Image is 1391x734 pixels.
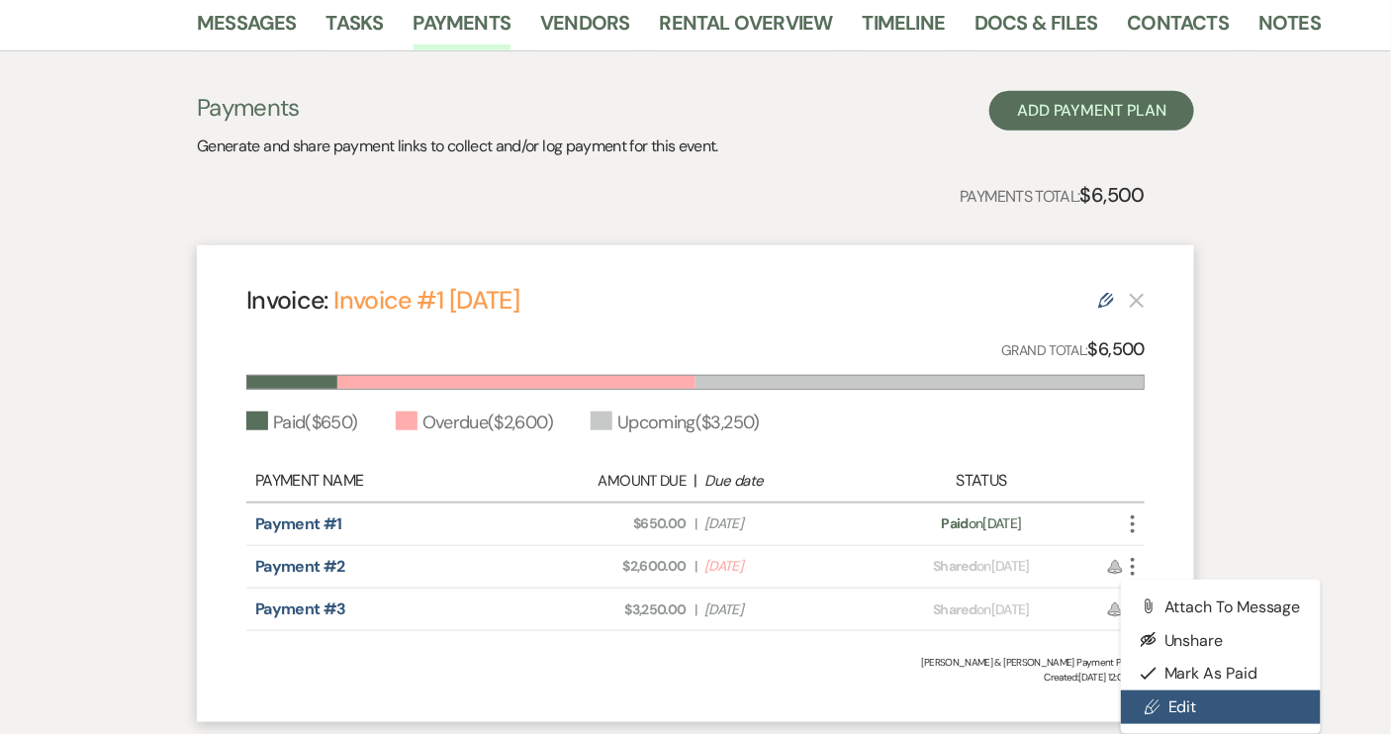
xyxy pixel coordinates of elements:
[197,7,297,50] a: Messages
[255,469,519,493] div: Payment Name
[530,599,687,620] span: $3,250.00
[933,600,976,618] span: Shared
[530,513,687,534] span: $650.00
[255,556,345,577] a: Payment #2
[246,283,519,318] h4: Invoice:
[246,410,358,436] div: Paid ( $650 )
[197,91,718,125] h3: Payments
[540,7,629,50] a: Vendors
[660,7,833,50] a: Rental Overview
[933,557,976,575] span: Shared
[333,284,519,317] a: Invoice #1 [DATE]
[396,410,553,436] div: Overdue ( $2,600 )
[255,598,346,619] a: Payment #3
[326,7,384,50] a: Tasks
[704,599,861,620] span: [DATE]
[704,556,861,577] span: [DATE]
[1088,337,1145,361] strong: $6,500
[695,556,696,577] span: |
[872,599,1091,620] div: on [DATE]
[519,469,872,493] div: |
[1002,335,1146,364] p: Grand Total:
[530,556,687,577] span: $2,600.00
[705,470,862,493] div: Due date
[695,599,696,620] span: |
[197,134,718,159] p: Generate and share payment links to collect and/or log payment for this event.
[1258,7,1321,50] a: Notes
[529,470,686,493] div: Amount Due
[1128,7,1230,50] a: Contacts
[1129,292,1145,309] button: This payment plan cannot be deleted because it contains links that have been paid through Weven’s...
[974,7,1097,50] a: Docs & Files
[989,91,1194,131] button: Add Payment Plan
[414,7,511,50] a: Payments
[1080,182,1145,208] strong: $6,500
[872,556,1091,577] div: on [DATE]
[1121,657,1321,690] button: Mark as Paid
[255,513,342,534] a: Payment #1
[704,513,861,534] span: [DATE]
[863,7,946,50] a: Timeline
[942,514,969,532] span: Paid
[1121,623,1321,657] button: Unshare
[1121,690,1321,724] a: Edit
[872,469,1091,493] div: Status
[246,670,1145,685] span: Created: [DATE] 12:00 PM
[246,655,1145,670] div: [PERSON_NAME] & [PERSON_NAME] Payment Plan #1
[872,513,1091,534] div: on [DATE]
[591,410,760,436] div: Upcoming ( $3,250 )
[695,513,696,534] span: |
[960,179,1145,211] p: Payments Total:
[1121,590,1321,623] button: Attach to Message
